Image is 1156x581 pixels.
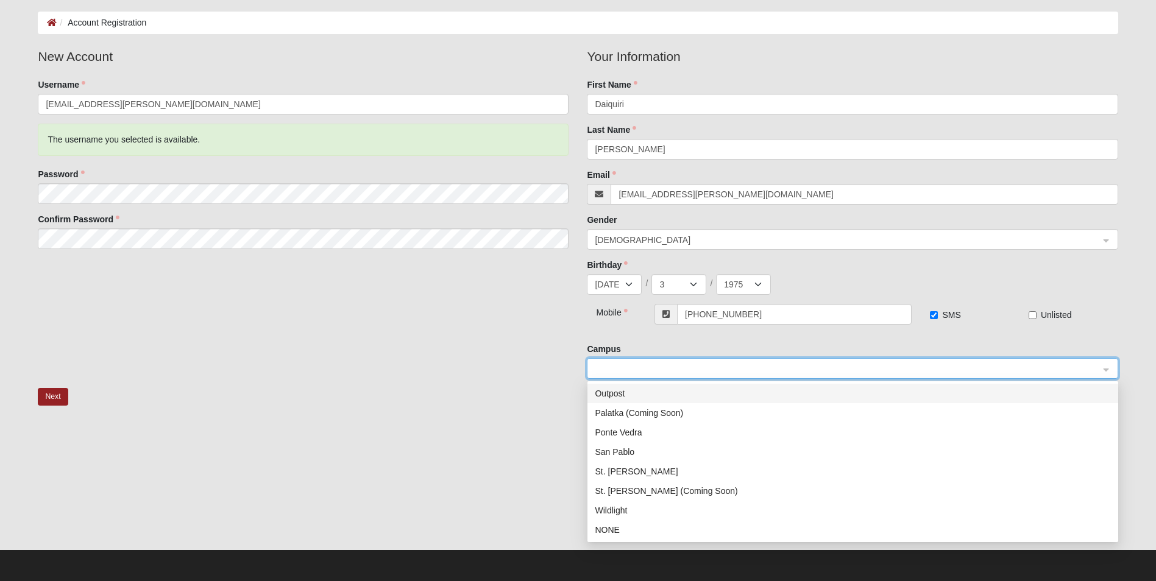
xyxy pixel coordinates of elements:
[587,259,628,271] label: Birthday
[38,388,68,406] button: Next
[587,304,631,319] div: Mobile
[595,445,1111,459] div: San Pablo
[587,501,1118,520] div: Wildlight
[38,47,569,66] legend: New Account
[710,277,712,289] span: /
[587,214,617,226] label: Gender
[38,124,569,156] div: The username you selected is available.
[595,504,1111,517] div: Wildlight
[57,16,146,29] li: Account Registration
[595,426,1111,439] div: Ponte Vedra
[587,423,1118,442] div: Ponte Vedra
[587,169,615,181] label: Email
[942,310,960,320] span: SMS
[587,520,1118,540] div: NONE
[595,387,1111,400] div: Outpost
[38,168,84,180] label: Password
[1029,311,1037,319] input: Unlisted
[645,277,648,289] span: /
[595,233,1099,247] span: Male
[587,403,1118,423] div: Palatka (Coming Soon)
[595,465,1111,478] div: St. [PERSON_NAME]
[38,79,85,91] label: Username
[587,343,620,355] label: Campus
[587,481,1118,501] div: St. Augustine (Coming Soon)
[587,384,1118,403] div: Outpost
[587,462,1118,481] div: St. Johns
[1041,310,1072,320] span: Unlisted
[595,406,1111,420] div: Palatka (Coming Soon)
[38,213,119,225] label: Confirm Password
[587,79,637,91] label: First Name
[587,47,1118,66] legend: Your Information
[587,124,636,136] label: Last Name
[930,311,938,319] input: SMS
[587,442,1118,462] div: San Pablo
[595,484,1111,498] div: St. [PERSON_NAME] (Coming Soon)
[595,523,1111,537] div: NONE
